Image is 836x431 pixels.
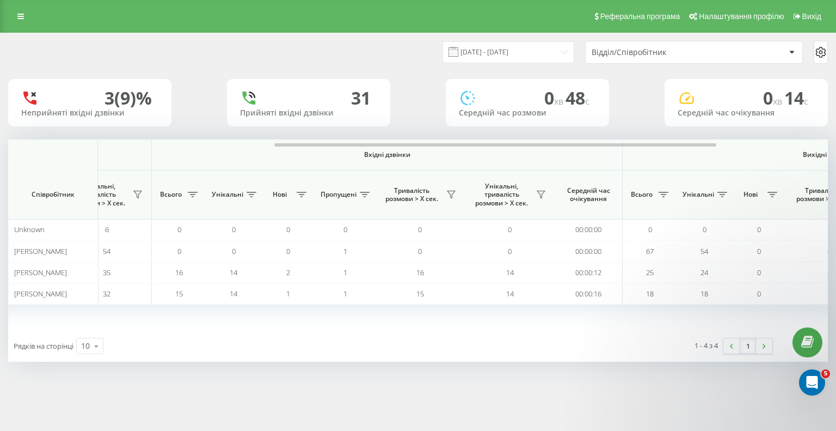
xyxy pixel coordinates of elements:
span: Унікальні, тривалість розмови > Х сек. [67,182,130,208]
span: 54 [103,246,110,256]
span: 0 [343,224,347,234]
iframe: Intercom live chat [799,369,825,396]
span: 1 [343,289,347,299]
td: 00:00:12 [555,262,623,283]
span: 0 [757,246,761,256]
span: Вхідні дзвінки [180,150,594,159]
div: 3 (9)% [104,88,152,108]
a: 1 [740,338,756,354]
span: Середній час очікування [563,186,614,203]
span: 48 [565,86,589,110]
span: Нові [737,190,764,199]
span: Вихід [802,12,821,21]
span: Тривалість розмови > Х сек. [380,186,443,203]
span: 25 [827,268,835,277]
span: 6 [105,224,109,234]
span: Всього [157,190,185,199]
span: хв [554,95,565,107]
span: 0 [418,224,422,234]
span: 14 [230,268,237,277]
span: 0 [177,224,181,234]
span: Unknown [14,224,45,234]
span: 0 [763,86,784,110]
div: Прийняті вхідні дзвінки [240,108,377,118]
span: Рядків на сторінці [14,341,73,351]
span: 14 [506,268,514,277]
span: 0 [508,224,512,234]
span: 1 [343,246,347,256]
span: [PERSON_NAME] [14,289,67,299]
span: 0 [757,224,761,234]
td: 00:00:00 [555,219,623,240]
span: 67 [646,246,654,256]
span: 0 [757,289,761,299]
span: Всього [628,190,655,199]
span: 67 [827,246,835,256]
span: 0 [177,246,181,256]
span: 0 [418,246,422,256]
span: 24 [700,268,708,277]
span: 18 [700,289,708,299]
span: Реферальна програма [600,12,680,21]
div: Відділ/Співробітник [592,48,722,57]
span: 14 [506,289,514,299]
span: 0 [286,224,290,234]
span: c [585,95,589,107]
span: 18 [827,289,835,299]
span: Унікальні, тривалість розмови > Х сек. [470,182,533,208]
div: Середній час розмови [459,108,596,118]
span: 0 [508,246,512,256]
div: Неприйняті вхідні дзвінки [21,108,158,118]
span: 16 [175,268,183,277]
span: 18 [646,289,654,299]
span: Унікальні [212,190,243,199]
span: c [804,95,808,107]
td: 00:00:00 [555,240,623,262]
span: 0 [703,224,706,234]
span: [PERSON_NAME] [14,246,67,256]
span: Унікальні [683,190,714,199]
span: Нові [266,190,293,199]
span: 1 [286,289,290,299]
span: 32 [103,289,110,299]
div: Середній час очікування [678,108,815,118]
span: 0 [757,268,761,277]
td: 00:00:16 [555,283,623,305]
span: хв [773,95,784,107]
span: Співробітник [17,190,88,199]
span: 14 [784,86,808,110]
span: Пропущені [321,190,356,199]
div: 31 [351,88,371,108]
span: 25 [646,268,654,277]
span: 2 [286,268,290,277]
span: 0 [232,224,236,234]
div: 1 - 4 з 4 [694,340,718,351]
span: 0 [648,224,652,234]
span: 1 [343,268,347,277]
span: [PERSON_NAME] [14,268,67,277]
span: 54 [700,246,708,256]
span: 35 [103,268,110,277]
span: 0 [232,246,236,256]
span: 15 [416,289,424,299]
span: 0 [286,246,290,256]
span: Налаштування профілю [699,12,784,21]
span: 14 [230,289,237,299]
div: 10 [81,341,90,351]
span: 0 [544,86,565,110]
span: 15 [175,289,183,299]
span: 16 [416,268,424,277]
span: 5 [821,369,830,378]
